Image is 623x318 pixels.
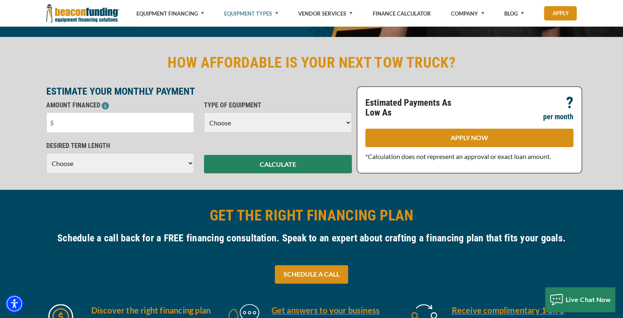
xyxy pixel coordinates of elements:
[275,265,348,284] a: SCHEDULE A CALL - open in a new tab
[46,231,577,245] h4: Schedule a call back for a FREE financing consultation. Speak to an expert about crafting a finan...
[46,206,577,225] h2: GET THE RIGHT FINANCING PLAN
[46,53,577,72] h2: HOW AFFORDABLE IS YOUR NEXT TOW TRUCK?
[566,295,611,303] span: Live Chat Now
[365,98,464,118] p: Estimated Payments As Low As
[365,152,551,160] span: *Calculation does not represent an approval or exact loan amount.
[5,295,23,313] div: Accessibility Menu
[545,287,615,312] button: Live Chat Now
[544,6,577,20] a: Apply
[543,112,573,122] p: per month
[204,155,352,173] button: CALCULATE
[46,141,194,151] p: DESIRED TERM LENGTH
[566,98,573,108] p: ?
[46,100,194,110] p: AMOUNT FINANCED
[46,86,352,96] p: ESTIMATE YOUR MONTHLY PAYMENT
[46,112,194,133] input: $
[365,129,573,147] a: APPLY NOW
[204,100,352,110] p: TYPE OF EQUIPMENT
